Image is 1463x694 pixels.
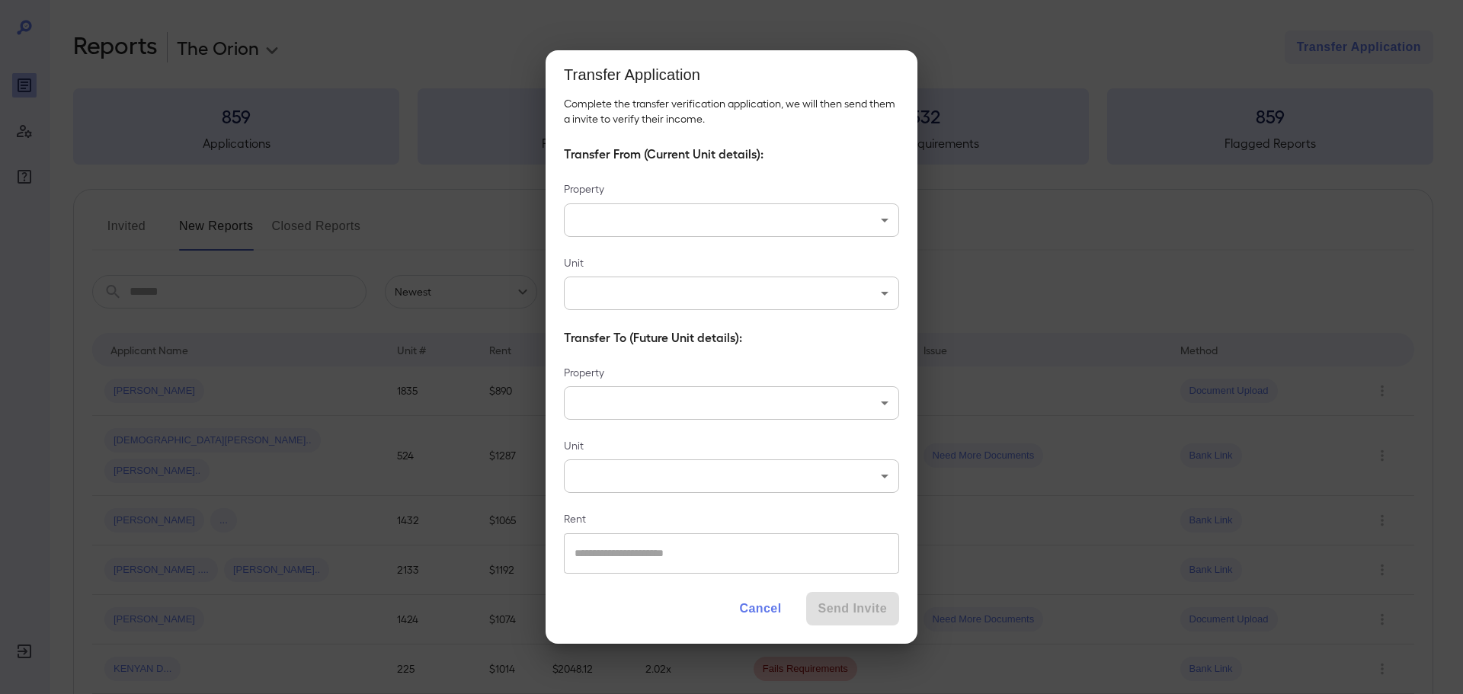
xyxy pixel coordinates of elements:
[564,96,899,126] p: Complete the transfer verification application, we will then send them a invite to verify their i...
[564,438,899,453] label: Unit
[564,255,899,270] label: Unit
[564,365,899,380] label: Property
[564,511,899,526] label: Rent
[727,592,793,625] button: Cancel
[564,181,899,197] label: Property
[564,328,899,347] h6: Transfer To (Future Unit details):
[546,50,917,96] h2: Transfer Application
[564,145,899,163] h6: Transfer From (Current Unit details):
